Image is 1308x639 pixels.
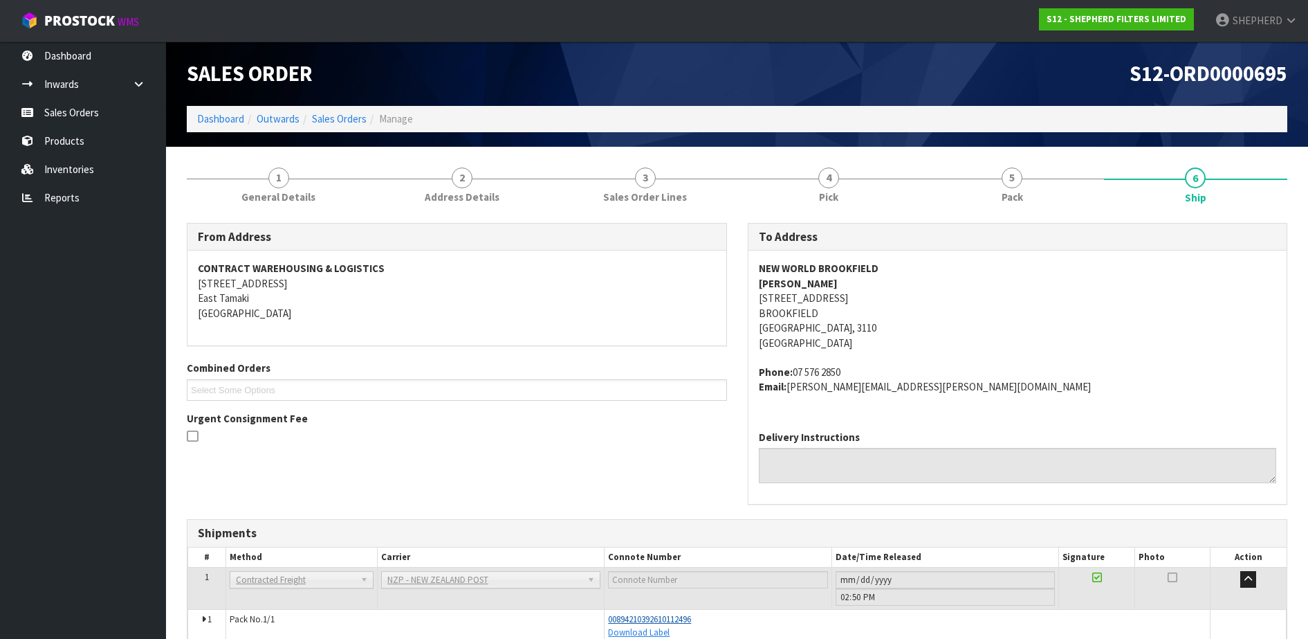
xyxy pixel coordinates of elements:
[1047,13,1186,25] strong: S12 - SHEPHERD FILTERS LIMITED
[608,627,670,638] a: Download Label
[312,112,367,125] a: Sales Orders
[1002,168,1022,188] span: 5
[818,168,839,188] span: 4
[208,613,212,625] span: 1
[187,60,313,87] span: Sales Order
[1210,548,1287,568] th: Action
[236,572,355,588] span: Contracted Freight
[198,262,385,275] strong: CONTRACT WAREHOUSING & LOGISTICS
[605,548,832,568] th: Connote Number
[198,231,716,244] h3: From Address
[263,613,275,625] span: 1/1
[1130,60,1287,87] span: S12-ORD0000695
[819,190,838,204] span: Pick
[759,231,1277,244] h3: To Address
[608,613,691,625] a: 00894210392610112496
[188,548,226,568] th: #
[1233,14,1282,27] span: SHEPHERD
[759,380,786,393] strong: email
[377,548,605,568] th: Carrier
[257,112,300,125] a: Outwards
[759,261,1277,350] address: [STREET_ADDRESS] BROOKFIELD [GEOGRAPHIC_DATA], 3110 [GEOGRAPHIC_DATA]
[1059,548,1135,568] th: Signature
[197,112,244,125] a: Dashboard
[198,527,1276,540] h3: Shipments
[118,15,139,28] small: WMS
[603,190,687,204] span: Sales Order Lines
[205,571,209,583] span: 1
[759,365,1277,395] address: 07 576 2850 [PERSON_NAME][EMAIL_ADDRESS][PERSON_NAME][DOMAIN_NAME]
[425,190,499,204] span: Address Details
[831,548,1059,568] th: Date/Time Released
[198,261,716,321] address: [STREET_ADDRESS] East Tamaki [GEOGRAPHIC_DATA]
[187,411,308,426] label: Urgent Consignment Fee
[759,277,838,290] strong: [PERSON_NAME]
[387,572,582,588] span: NZP - NEW ZEALAND POST
[1002,190,1023,204] span: Pack
[452,168,472,188] span: 2
[608,571,828,588] input: Connote Number
[759,430,860,444] label: Delivery Instructions
[268,168,289,188] span: 1
[1134,548,1210,568] th: Photo
[241,190,315,204] span: General Details
[21,12,38,29] img: cube-alt.png
[44,12,115,30] span: ProStock
[379,112,413,125] span: Manage
[225,548,377,568] th: Method
[1185,190,1206,205] span: Ship
[759,262,878,275] strong: NEW WORLD BROOKFIELD
[187,361,270,375] label: Combined Orders
[1185,168,1206,188] span: 6
[759,366,793,379] strong: phone
[635,168,656,188] span: 3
